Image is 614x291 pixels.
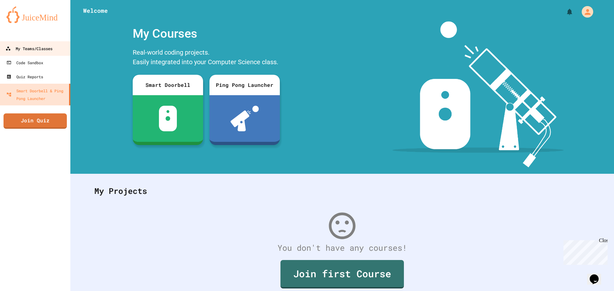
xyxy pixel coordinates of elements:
[3,3,44,41] div: Chat with us now!Close
[587,265,608,285] iframe: chat widget
[4,113,67,129] a: Join Quiz
[88,242,596,254] div: You don't have any courses!
[159,106,177,131] img: sdb-white.svg
[231,106,259,131] img: ppl-with-ball.png
[6,73,43,80] div: Quiz Reports
[6,6,64,23] img: logo-orange.svg
[130,46,283,70] div: Real-world coding projects. Easily integrated into your Computer Science class.
[133,75,203,95] div: Smart Doorbell
[130,21,283,46] div: My Courses
[209,75,280,95] div: Ping Pong Launcher
[554,6,575,17] div: My Notifications
[392,21,564,167] img: banner-image-my-projects.png
[6,87,67,102] div: Smart Doorbell & Ping Pong Launcher
[561,238,608,265] iframe: chat widget
[5,45,52,53] div: My Teams/Classes
[575,4,595,19] div: My Account
[88,179,596,203] div: My Projects
[280,260,404,288] a: Join first Course
[6,59,43,66] div: Code Sandbox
